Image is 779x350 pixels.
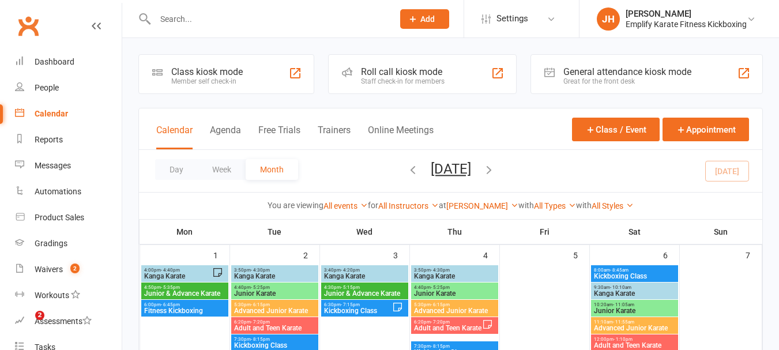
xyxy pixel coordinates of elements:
a: Reports [15,127,122,153]
a: Waivers 2 [15,257,122,283]
a: Clubworx [14,12,43,40]
a: People [15,75,122,101]
iframe: Intercom live chat [12,311,39,338]
div: Waivers [35,265,63,274]
a: Dashboard [15,49,122,75]
a: Calendar [15,101,122,127]
span: 2 [70,264,80,273]
div: Reports [35,135,63,144]
div: People [35,83,59,92]
a: Workouts [15,283,122,308]
a: Automations [15,179,122,205]
div: Dashboard [35,57,74,66]
div: Gradings [35,239,67,248]
div: Workouts [35,291,69,300]
a: Product Sales [15,205,122,231]
div: Automations [35,187,81,196]
div: Messages [35,161,71,170]
div: Calendar [35,109,68,118]
a: Gradings [15,231,122,257]
a: Assessments [15,308,122,334]
div: Assessments [35,317,92,326]
span: 2 [35,311,44,320]
a: Messages [15,153,122,179]
div: Product Sales [35,213,84,222]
